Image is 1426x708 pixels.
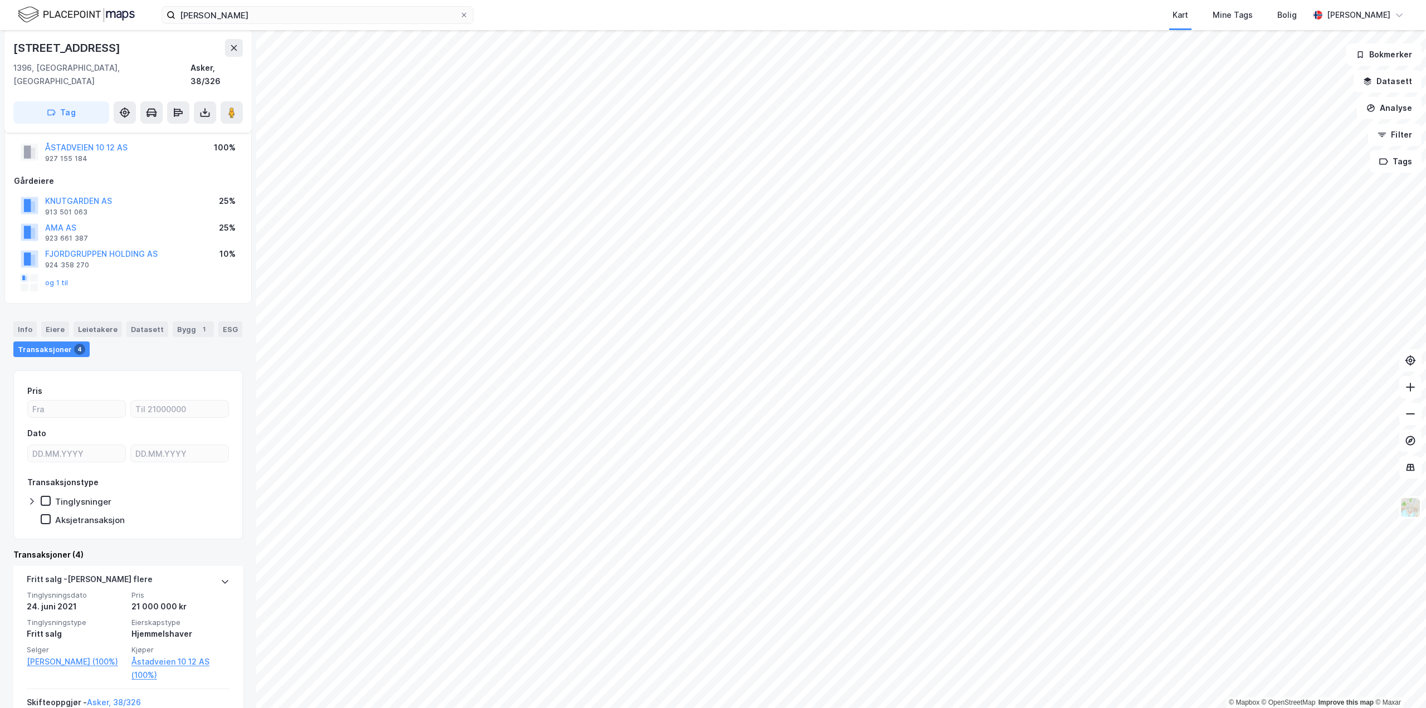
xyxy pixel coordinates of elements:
[13,548,243,561] div: Transaksjoner (4)
[27,618,125,627] span: Tinglysningstype
[1354,70,1422,92] button: Datasett
[87,697,141,707] a: Asker, 38/326
[13,101,109,124] button: Tag
[13,321,37,337] div: Info
[191,61,243,88] div: Asker, 38/326
[175,7,460,23] input: Søk på adresse, matrikkel, gårdeiere, leietakere eller personer
[218,321,242,337] div: ESG
[27,627,125,641] div: Fritt salg
[45,154,87,163] div: 927 155 184
[27,476,99,489] div: Transaksjonstype
[131,655,229,682] a: Åstadveien 10 12 AS (100%)
[131,401,228,417] input: Til 21000000
[27,655,125,668] a: [PERSON_NAME] (100%)
[219,194,236,208] div: 25%
[219,221,236,235] div: 25%
[27,590,125,600] span: Tinglysningsdato
[131,445,228,462] input: DD.MM.YYYY
[131,590,229,600] span: Pris
[1370,655,1426,708] iframe: Chat Widget
[55,515,125,525] div: Aksjetransaksjon
[45,208,87,217] div: 913 501 063
[131,600,229,613] div: 21 000 000 kr
[131,645,229,655] span: Kjøper
[14,174,242,188] div: Gårdeiere
[1346,43,1422,66] button: Bokmerker
[1370,655,1426,708] div: Kontrollprogram for chat
[1318,699,1374,706] a: Improve this map
[1229,699,1259,706] a: Mapbox
[1370,150,1422,173] button: Tags
[27,645,125,655] span: Selger
[74,321,122,337] div: Leietakere
[1213,8,1253,22] div: Mine Tags
[18,5,135,25] img: logo.f888ab2527a4732fd821a326f86c7f29.svg
[126,321,168,337] div: Datasett
[74,344,85,355] div: 4
[41,321,69,337] div: Eiere
[45,261,89,270] div: 924 358 270
[1368,124,1422,146] button: Filter
[214,141,236,154] div: 100%
[27,427,46,440] div: Dato
[55,496,111,507] div: Tinglysninger
[28,401,125,417] input: Fra
[198,324,209,335] div: 1
[131,618,229,627] span: Eierskapstype
[1357,97,1422,119] button: Analyse
[219,247,236,261] div: 10%
[27,600,125,613] div: 24. juni 2021
[1277,8,1297,22] div: Bolig
[1173,8,1188,22] div: Kart
[1262,699,1316,706] a: OpenStreetMap
[27,384,42,398] div: Pris
[1327,8,1390,22] div: [PERSON_NAME]
[13,341,90,357] div: Transaksjoner
[13,61,191,88] div: 1396, [GEOGRAPHIC_DATA], [GEOGRAPHIC_DATA]
[28,445,125,462] input: DD.MM.YYYY
[173,321,214,337] div: Bygg
[27,573,153,590] div: Fritt salg - [PERSON_NAME] flere
[1400,497,1421,518] img: Z
[131,627,229,641] div: Hjemmelshaver
[13,39,123,57] div: [STREET_ADDRESS]
[45,234,88,243] div: 923 661 387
